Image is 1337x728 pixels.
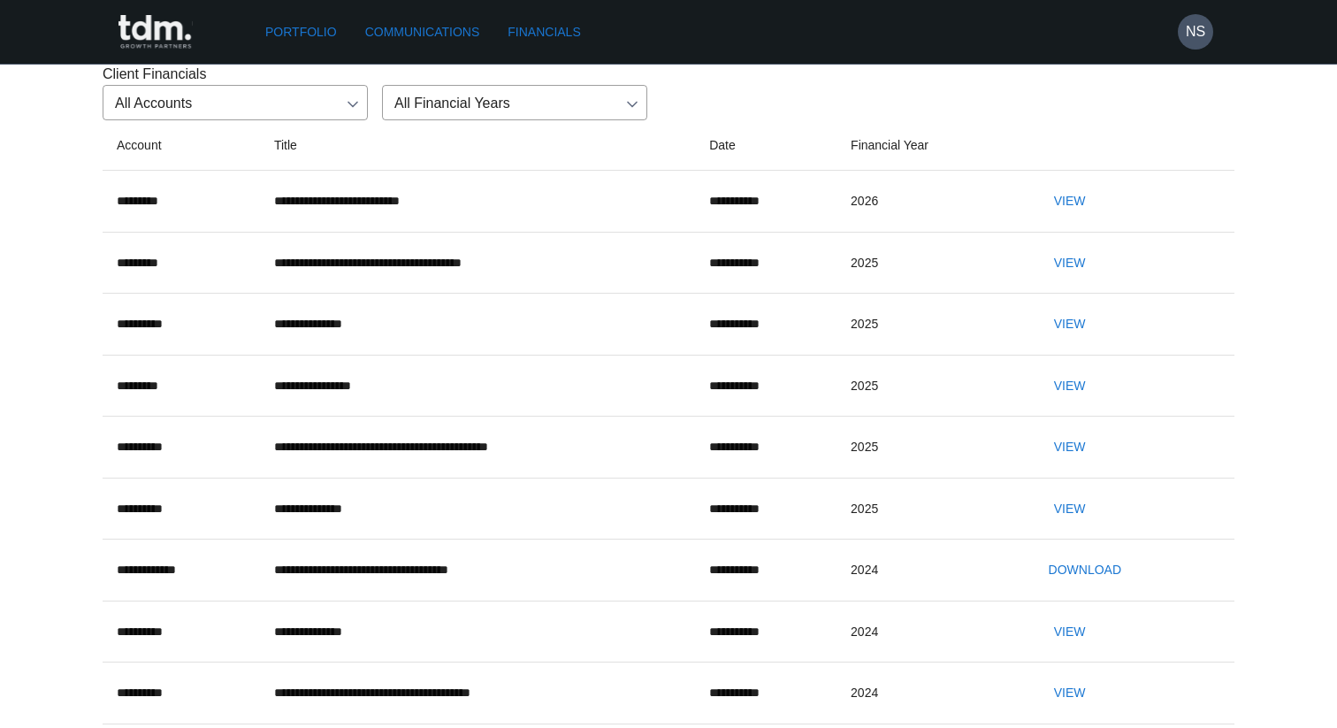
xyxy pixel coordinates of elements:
td: 2025 [837,232,1028,294]
button: View [1042,185,1098,218]
a: Communications [358,16,487,49]
th: Date [695,120,837,171]
td: 2025 [837,478,1028,540]
button: View [1042,493,1098,525]
td: 2025 [837,355,1028,417]
td: 2024 [837,540,1028,602]
button: View [1042,370,1098,402]
td: 2026 [837,171,1028,233]
th: Title [260,120,695,171]
button: View [1042,616,1098,648]
a: Financials [500,16,587,49]
div: All Financial Years [382,85,647,120]
div: All Accounts [103,85,368,120]
a: Portfolio [258,16,344,49]
th: Account [103,120,260,171]
button: View [1042,677,1098,709]
button: Download [1042,554,1128,586]
button: View [1042,431,1098,464]
button: View [1042,308,1098,341]
th: Financial Year [837,120,1028,171]
h6: NS [1186,21,1205,42]
td: 2025 [837,417,1028,479]
td: 2025 [837,294,1028,356]
td: 2024 [837,601,1028,663]
button: NS [1178,14,1213,50]
p: Client Financials [103,64,1234,85]
button: View [1042,247,1098,280]
td: 2024 [837,663,1028,724]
